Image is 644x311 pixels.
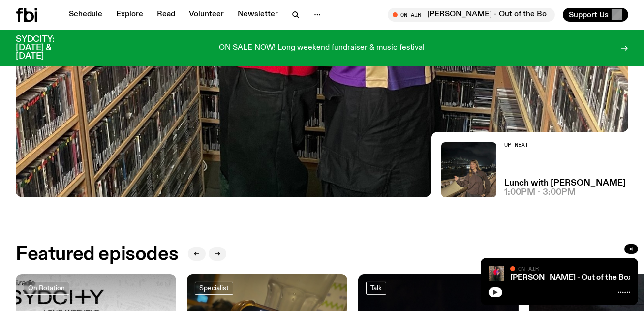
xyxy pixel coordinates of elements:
p: ON SALE NOW! Long weekend fundraiser & music festival [219,44,425,53]
a: On Rotation [24,282,69,295]
h2: Up Next [504,142,626,148]
span: Specialist [199,284,229,292]
span: Support Us [569,10,609,19]
img: Izzy Page stands above looking down at Opera Bar. She poses in front of the Harbour Bridge in the... [441,142,496,197]
a: Newsletter [232,8,284,22]
span: On Rotation [28,284,65,292]
h3: SYDCITY: [DATE] & [DATE] [16,35,79,61]
a: Specialist [195,282,233,295]
a: Schedule [63,8,108,22]
span: Talk [370,284,382,292]
img: Matt Do & Zion Garcia [489,266,504,281]
span: On Air [518,265,539,272]
button: Support Us [563,8,628,22]
button: On Air[PERSON_NAME] - Out of the Box [388,8,555,22]
a: Read [151,8,181,22]
a: Volunteer [183,8,230,22]
h2: Featured episodes [16,246,178,263]
span: 1:00pm - 3:00pm [504,188,576,197]
a: Explore [110,8,149,22]
a: Lunch with [PERSON_NAME] [504,179,626,187]
a: [PERSON_NAME] - Out of the Box [510,274,632,281]
a: Talk [366,282,386,295]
